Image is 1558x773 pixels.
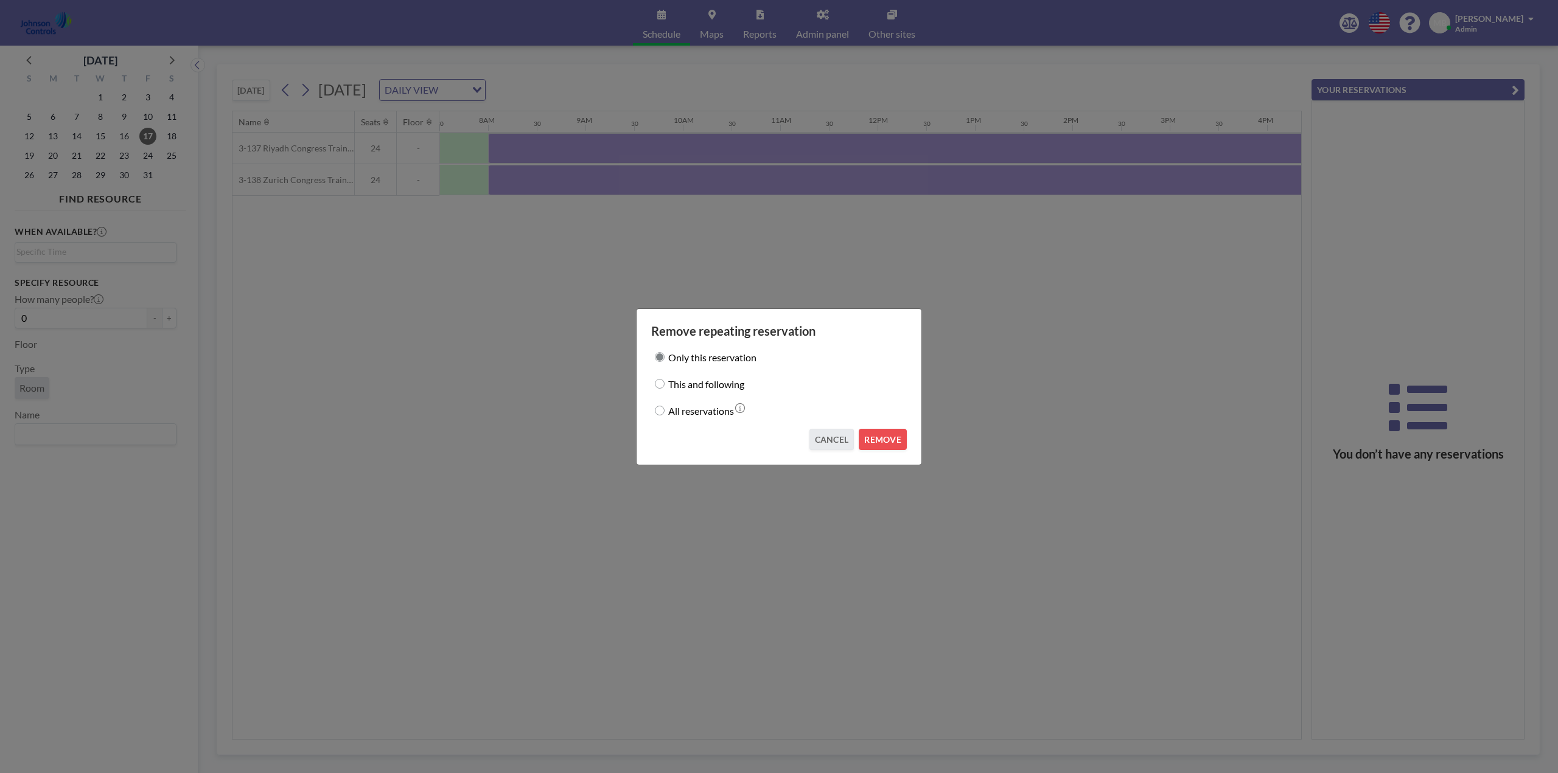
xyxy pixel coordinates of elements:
[651,324,907,339] h3: Remove repeating reservation
[668,402,734,419] label: All reservations
[859,429,907,450] button: REMOVE
[668,348,756,366] label: Only this reservation
[668,375,744,392] label: This and following
[809,429,854,450] button: CANCEL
